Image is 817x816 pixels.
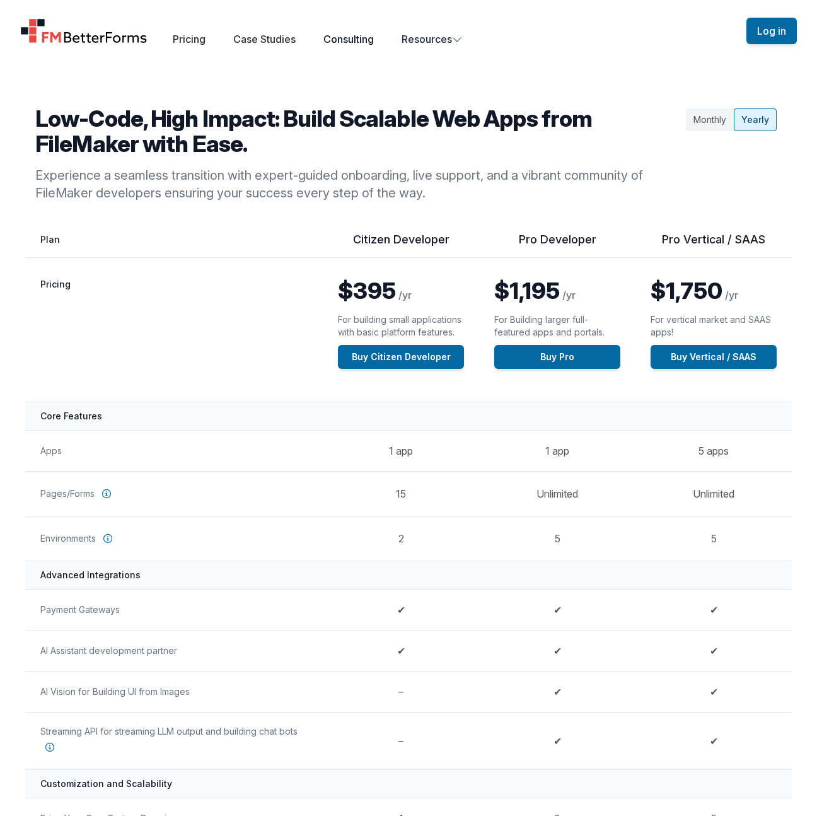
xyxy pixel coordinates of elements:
[25,471,323,516] th: Pages/Forms
[323,232,479,258] th: Citizen Developer
[651,277,722,305] span: $1,750
[734,108,777,131] div: Yearly
[494,313,620,339] p: For Building larger full-featured apps and portals.
[25,769,792,798] th: Customization and Scalability
[20,18,148,44] a: Home
[323,516,479,561] td: 2
[635,516,792,561] td: 5
[338,345,464,369] a: Buy Citizen Developer
[479,232,635,258] th: Pro Developer
[635,712,792,769] td: ✔
[173,33,206,45] a: Pricing
[323,471,479,516] td: 15
[635,471,792,516] td: Unlimited
[402,32,462,47] button: Resources
[494,345,620,369] a: Buy Pro
[25,516,323,561] th: Environments
[35,106,681,156] h2: Low-Code, High Impact: Build Scalable Web Apps from FileMaker with Ease.
[686,108,734,131] div: Monthly
[35,166,681,202] p: Experience a seamless transition with expert-guided onboarding, live support, and a vibrant commu...
[323,630,479,671] td: ✔
[323,33,374,45] a: Consulting
[25,712,323,769] th: Streaming API for streaming LLM output and building chat bots
[479,516,635,561] td: 5
[479,630,635,671] td: ✔
[479,430,635,471] td: 1 app
[479,712,635,769] td: ✔
[25,402,792,430] th: Core Features
[25,561,792,589] th: Advanced Integrations
[5,15,812,47] nav: Global
[25,589,323,630] th: Payment Gateways
[25,258,323,402] th: Pricing
[338,277,396,305] span: $395
[562,289,576,301] span: /yr
[40,234,60,245] span: Plan
[651,345,777,369] a: Buy Vertical / SAAS
[323,712,479,769] td: –
[323,430,479,471] td: 1 app
[635,430,792,471] td: 5 apps
[398,289,412,301] span: /yr
[338,313,464,339] p: For building small applications with basic platform features.
[479,589,635,630] td: ✔
[494,277,560,305] span: $1,195
[479,471,635,516] td: Unlimited
[651,313,777,339] p: For vertical market and SAAS apps!
[323,589,479,630] td: ✔
[25,671,323,712] th: AI Vision for Building UI from Images
[725,289,738,301] span: /yr
[25,630,323,671] th: AI Assistant development partner
[635,232,792,258] th: Pro Vertical / SAAS
[233,33,296,45] a: Case Studies
[323,671,479,712] td: –
[635,630,792,671] td: ✔
[635,589,792,630] td: ✔
[479,671,635,712] td: ✔
[635,671,792,712] td: ✔
[25,430,323,471] th: Apps
[746,18,797,44] button: Log in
